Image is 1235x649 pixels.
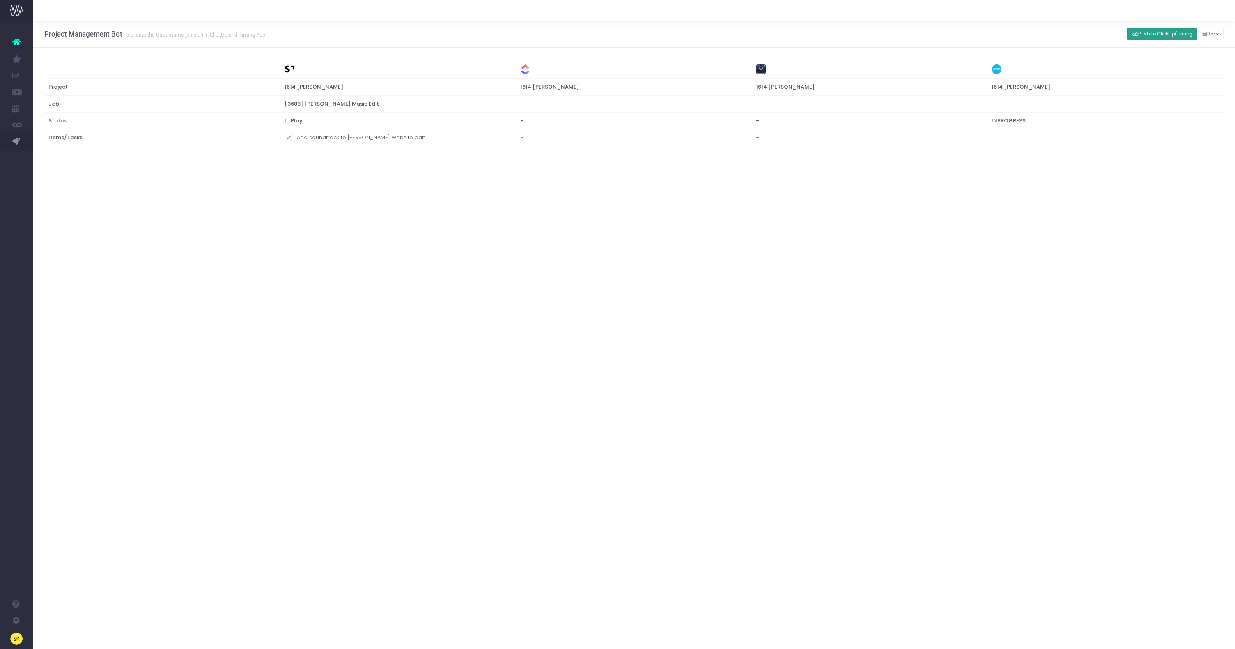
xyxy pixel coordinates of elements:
span: 1614 [PERSON_NAME] [992,83,1050,91]
th: – [516,112,752,129]
th: Project [45,78,280,95]
div: Small button group [1127,25,1224,42]
th: – [752,95,987,112]
img: clickup-color.png [520,64,530,74]
th: INPROGRESS [987,112,1223,129]
small: Replicate the Streamtime job plan in ClickUp and Timing App. [122,30,266,38]
th: Status [45,112,280,129]
img: xero-color.png [992,64,1002,74]
img: images/default_profile_image.png [10,633,23,645]
td: – [752,129,987,150]
button: Back [1197,28,1224,40]
span: 1614 [PERSON_NAME] [520,83,579,91]
th: Items/Tasks [45,129,280,150]
button: Push to ClickUp/Timing [1127,28,1197,40]
th: – [752,112,987,129]
span: 1614 [PERSON_NAME] [756,83,815,91]
label: Add soundtrack to [PERSON_NAME] website edit [285,133,425,142]
span: [3688] [PERSON_NAME] Music Edit [285,100,379,108]
span: 1614 [PERSON_NAME] [285,83,343,91]
td: – [516,129,752,150]
h3: Project Management Bot [44,30,266,38]
th: – [516,95,752,112]
img: timing-color.png [756,64,766,74]
img: streamtime_fav.png [285,64,295,74]
th: Job [45,95,280,112]
th: In Play [280,112,516,129]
